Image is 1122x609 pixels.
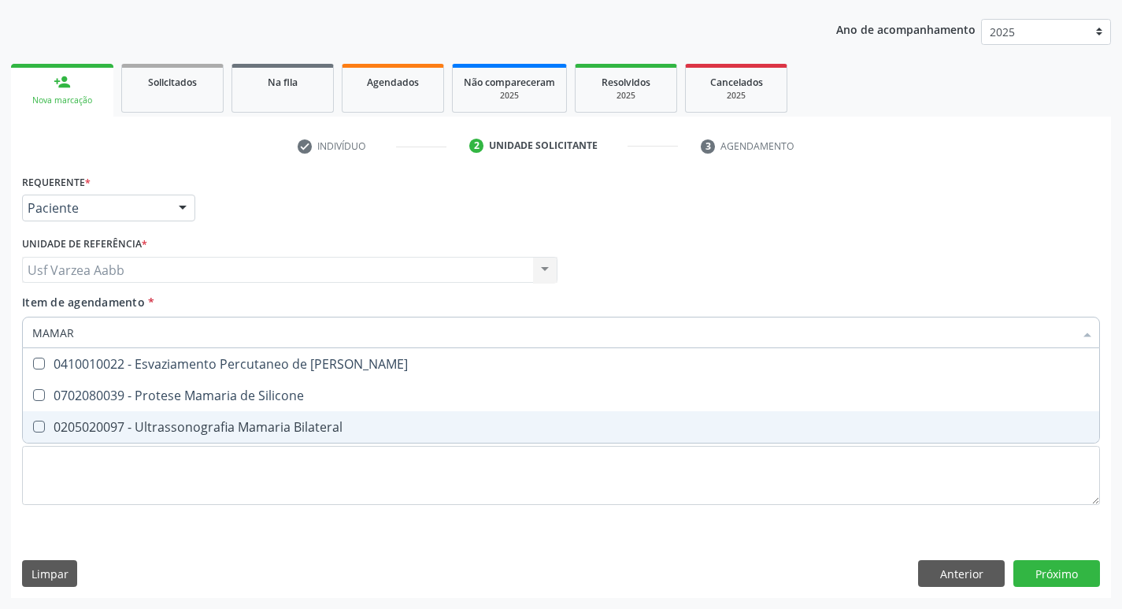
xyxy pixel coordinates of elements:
label: Unidade de referência [22,232,147,257]
div: 2025 [697,90,776,102]
div: 0205020097 - Ultrassonografia Mamaria Bilateral [32,421,1090,433]
div: Nova marcação [22,95,102,106]
label: Requerente [22,170,91,195]
div: 0410010022 - Esvaziamento Percutaneo de [PERSON_NAME] [32,358,1090,370]
span: Paciente [28,200,163,216]
div: Unidade solicitante [489,139,598,153]
span: Resolvidos [602,76,650,89]
p: Ano de acompanhamento [836,19,976,39]
div: person_add [54,73,71,91]
span: Item de agendamento [22,295,145,310]
span: Cancelados [710,76,763,89]
div: 2025 [587,90,665,102]
span: Agendados [367,76,419,89]
input: Buscar por procedimentos [32,317,1074,348]
span: Não compareceram [464,76,555,89]
button: Anterior [918,560,1005,587]
button: Próximo [1013,560,1100,587]
span: Na fila [268,76,298,89]
div: 2025 [464,90,555,102]
div: 2 [469,139,483,153]
span: Solicitados [148,76,197,89]
div: 0702080039 - Protese Mamaria de Silicone [32,389,1090,402]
